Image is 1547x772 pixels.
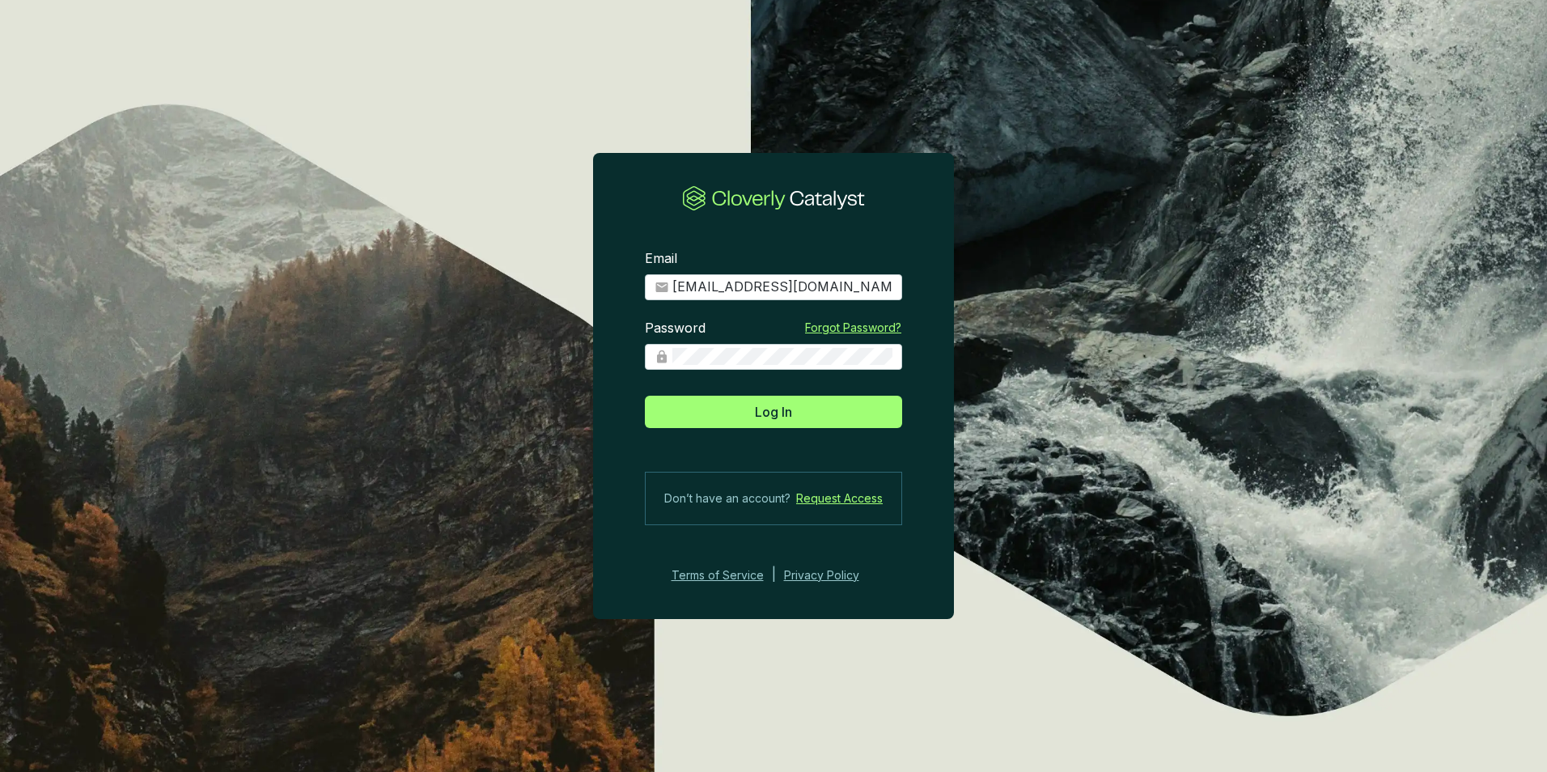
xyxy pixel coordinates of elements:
[645,320,706,337] label: Password
[784,566,881,585] a: Privacy Policy
[755,402,792,422] span: Log In
[664,489,790,508] span: Don’t have an account?
[805,320,901,336] a: Forgot Password?
[796,489,883,508] a: Request Access
[672,278,892,296] input: Email
[772,566,776,585] div: |
[645,396,902,428] button: Log In
[667,566,764,585] a: Terms of Service
[672,348,892,366] input: Password
[645,250,677,268] label: Email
